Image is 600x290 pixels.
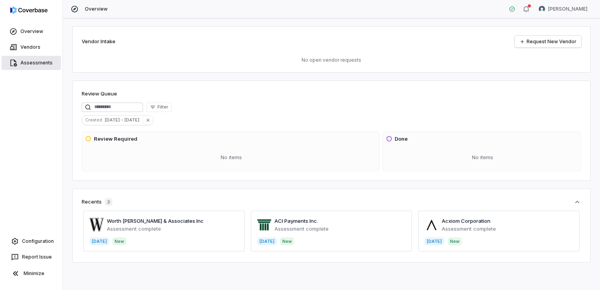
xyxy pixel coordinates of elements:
span: Filter [157,104,168,110]
div: No items [85,147,377,168]
span: Created : [82,116,105,123]
span: 3 [105,198,112,206]
div: No items [386,147,579,168]
span: [PERSON_NAME] [548,6,587,12]
h1: Review Queue [82,90,117,98]
span: Overview [85,6,108,12]
div: Recents [82,198,112,206]
h2: Vendor Intake [82,38,115,46]
p: No open vendor requests [82,57,581,63]
button: Jonathan Lee avatar[PERSON_NAME] [534,3,592,15]
a: Overview [2,24,61,39]
a: Assessments [2,56,61,70]
button: Filter [146,103,172,112]
h3: Review Required [94,135,137,143]
button: Recents3 [82,198,581,206]
a: Acxiom Corporation [442,218,490,224]
span: [DATE] - [DATE] [105,116,143,123]
a: Vendors [2,40,61,54]
a: Configuration [3,234,59,248]
button: Minimize [3,266,59,281]
a: Request New Vendor [515,36,581,48]
a: Worth [PERSON_NAME] & Associates Inc [107,218,204,224]
a: ACI Payments Inc. [274,218,318,224]
img: Jonathan Lee avatar [539,6,545,12]
h3: Done [395,135,408,143]
img: logo-D7KZi-bG.svg [10,6,48,14]
button: Report Issue [3,250,59,264]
